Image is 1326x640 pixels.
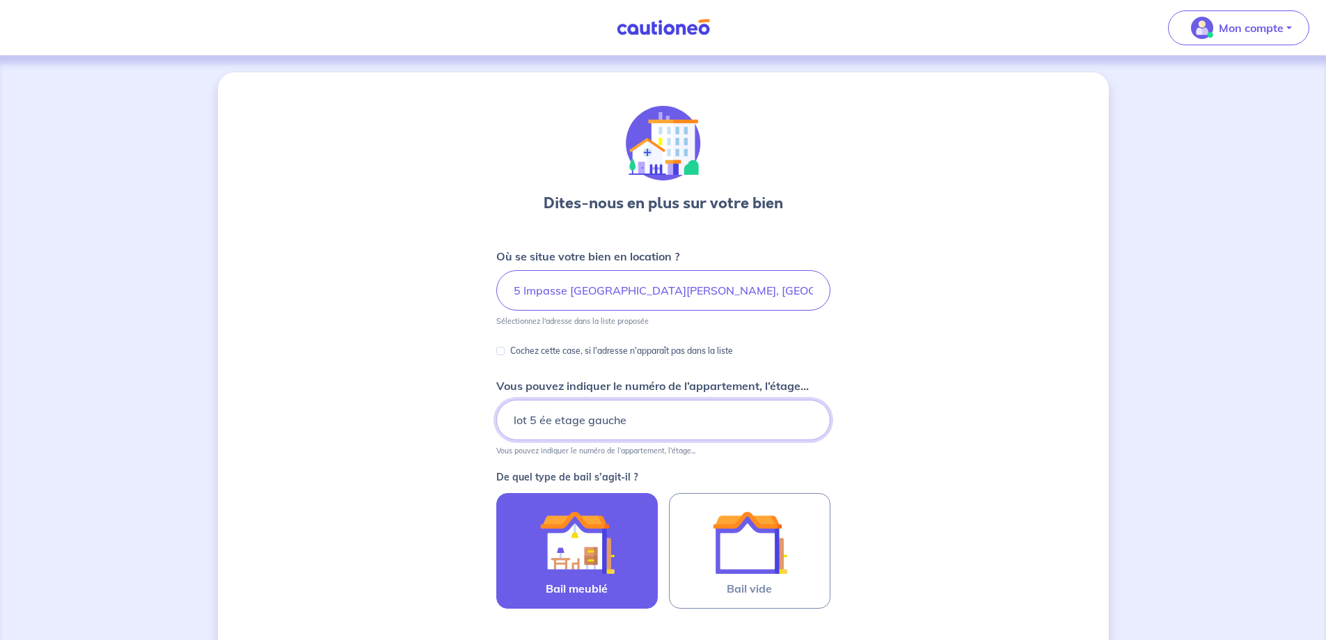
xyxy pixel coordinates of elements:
p: Mon compte [1219,19,1284,36]
p: Vous pouvez indiquer le numéro de l’appartement, l’étage... [496,377,809,394]
img: illu_empty_lease.svg [712,505,787,580]
img: Cautioneo [611,19,716,36]
img: illu_furnished_lease.svg [539,505,615,580]
p: Où se situe votre bien en location ? [496,248,679,265]
p: Sélectionnez l'adresse dans la liste proposée [496,316,649,326]
span: Bail meublé [546,580,608,597]
img: illu_account_valid_menu.svg [1191,17,1213,39]
p: Vous pouvez indiquer le numéro de l’appartement, l’étage... [496,446,695,455]
button: illu_account_valid_menu.svgMon compte [1168,10,1309,45]
input: Appartement 2 [496,400,830,440]
h3: Dites-nous en plus sur votre bien [544,192,783,214]
input: 2 rue de paris, 59000 lille [496,270,830,311]
p: De quel type de bail s’agit-il ? [496,472,830,482]
span: Bail vide [727,580,772,597]
img: illu_houses.svg [626,106,701,181]
p: Cochez cette case, si l'adresse n'apparaît pas dans la liste [510,343,733,359]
